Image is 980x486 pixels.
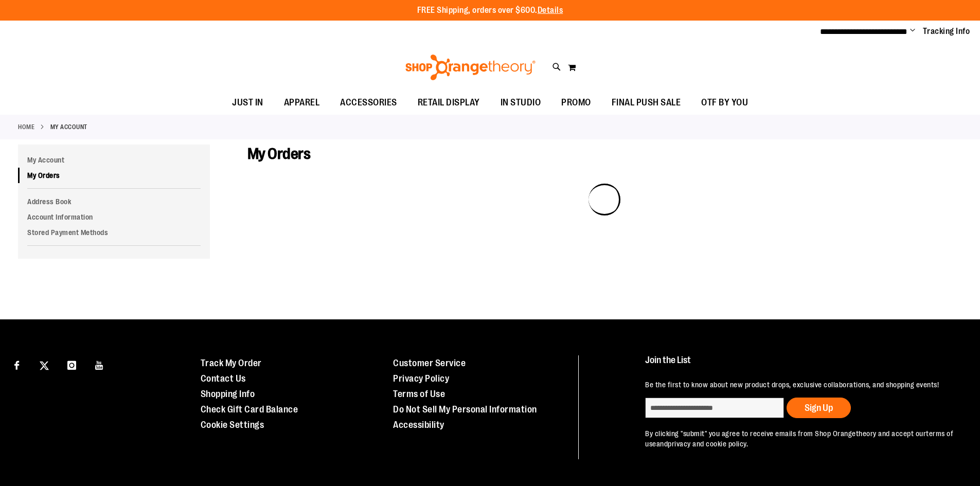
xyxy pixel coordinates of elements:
[201,373,246,384] a: Contact Us
[645,380,956,390] p: Be the first to know about new product drops, exclusive collaborations, and shopping events!
[284,91,320,114] span: APPAREL
[201,404,298,415] a: Check Gift Card Balance
[18,168,210,183] a: My Orders
[393,389,445,399] a: Terms of Use
[538,6,563,15] a: Details
[668,440,748,448] a: privacy and cookie policy.
[612,91,681,114] span: FINAL PUSH SALE
[201,420,264,430] a: Cookie Settings
[418,91,480,114] span: RETAIL DISPLAY
[393,420,444,430] a: Accessibility
[50,122,87,132] strong: My Account
[393,404,537,415] a: Do Not Sell My Personal Information
[645,355,956,374] h4: Join the List
[340,91,397,114] span: ACCESSORIES
[805,403,833,413] span: Sign Up
[18,152,210,168] a: My Account
[787,398,851,418] button: Sign Up
[404,55,537,80] img: Shop Orangetheory
[232,91,263,114] span: JUST IN
[18,209,210,225] a: Account Information
[91,355,109,373] a: Visit our Youtube page
[501,91,541,114] span: IN STUDIO
[417,5,563,16] p: FREE Shipping, orders over $600.
[18,225,210,240] a: Stored Payment Methods
[247,145,311,163] span: My Orders
[561,91,591,114] span: PROMO
[645,398,784,418] input: enter email
[701,91,748,114] span: OTF BY YOU
[645,428,956,449] p: By clicking "submit" you agree to receive emails from Shop Orangetheory and accept our and
[393,358,466,368] a: Customer Service
[40,361,49,370] img: Twitter
[18,194,210,209] a: Address Book
[18,122,34,132] a: Home
[201,358,262,368] a: Track My Order
[35,355,54,373] a: Visit our X page
[910,26,915,37] button: Account menu
[201,389,255,399] a: Shopping Info
[923,26,970,37] a: Tracking Info
[63,355,81,373] a: Visit our Instagram page
[8,355,26,373] a: Visit our Facebook page
[393,373,449,384] a: Privacy Policy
